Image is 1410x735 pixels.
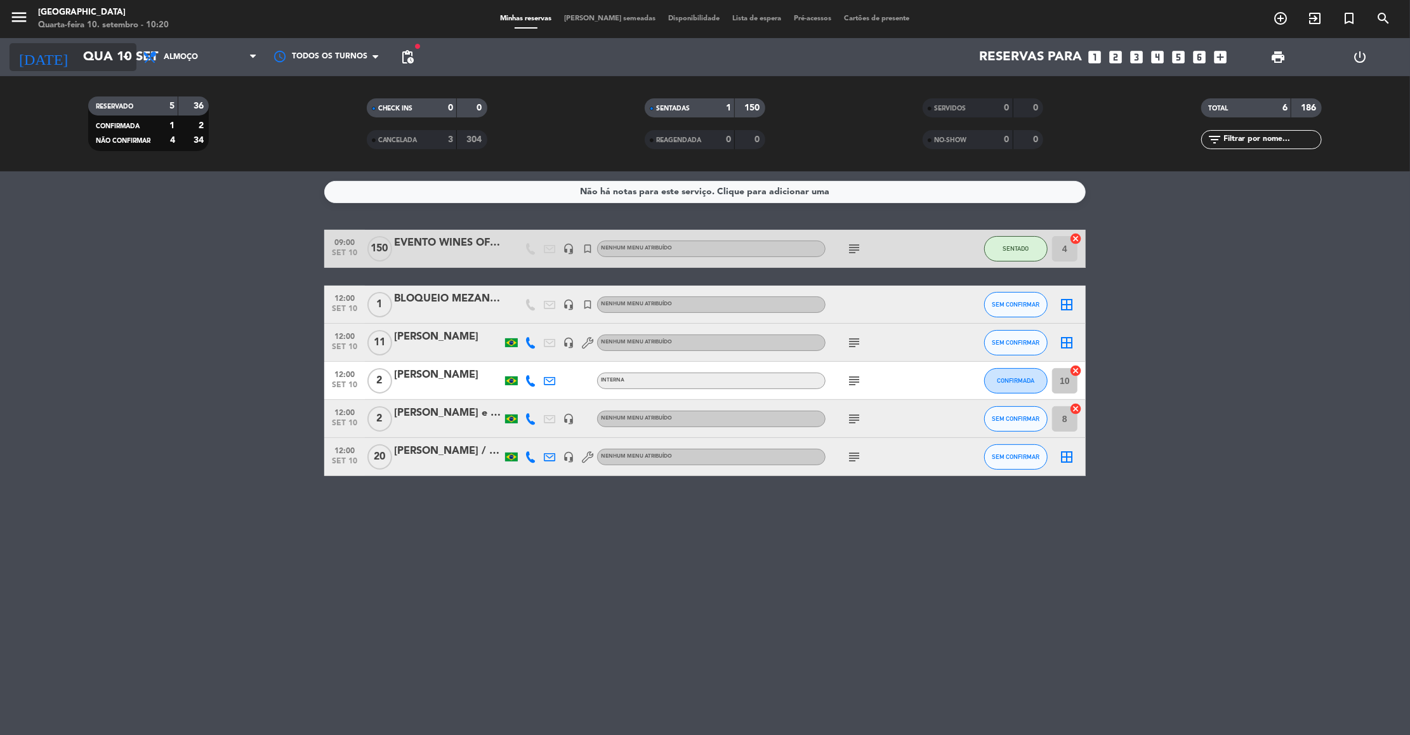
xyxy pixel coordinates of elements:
[992,453,1040,460] span: SEM CONFIRMAR
[1282,103,1288,112] strong: 6
[984,406,1048,432] button: SEM CONFIRMAR
[96,138,150,144] span: NÃO CONFIRMAR
[477,103,484,112] strong: 0
[38,6,169,19] div: [GEOGRAPHIC_DATA]
[662,15,727,22] span: Disponibilidade
[367,236,392,262] span: 150
[992,301,1040,308] span: SEM CONFIRMAR
[1352,50,1367,65] i: power_settings_new
[1171,49,1187,65] i: looks_5
[1332,8,1366,29] span: Reserva especial
[847,335,862,350] i: subject
[329,305,360,319] span: set 10
[329,343,360,357] span: set 10
[199,121,206,130] strong: 2
[329,328,360,343] span: 12:00
[1059,297,1074,312] i: border_all
[194,102,206,110] strong: 36
[1271,50,1286,65] span: print
[367,406,392,432] span: 2
[601,301,672,307] span: Nenhum menu atribuído
[329,290,360,305] span: 12:00
[755,135,763,144] strong: 0
[1273,11,1288,26] i: add_circle_outline
[984,330,1048,355] button: SEM CONFIRMAR
[581,185,830,199] div: Não há notas para este serviço. Clique para adicionar uma
[378,137,418,143] span: CANCELADA
[10,8,29,27] i: menu
[329,366,360,381] span: 12:00
[601,378,624,383] span: Interna
[394,367,502,383] div: [PERSON_NAME]
[558,15,662,22] span: [PERSON_NAME] semeadas
[378,105,413,112] span: CHECK INS
[582,243,593,255] i: turned_in_not
[367,368,392,394] span: 2
[563,451,574,463] i: headset_mic
[394,291,502,307] div: BLOQUEIO MEZANINO
[10,43,77,71] i: [DATE]
[414,43,421,50] span: fiber_manual_record
[494,15,558,22] span: Minhas reservas
[118,50,133,65] i: arrow_drop_down
[563,413,574,425] i: headset_mic
[1341,11,1357,26] i: turned_in_not
[563,337,574,348] i: headset_mic
[1069,364,1082,377] i: cancel
[329,381,360,395] span: set 10
[1307,11,1322,26] i: exit_to_app
[1033,135,1041,144] strong: 0
[329,457,360,472] span: set 10
[10,8,29,31] button: menu
[164,53,198,62] span: Almoço
[980,50,1083,65] span: Reservas para
[329,419,360,434] span: set 10
[329,404,360,419] span: 12:00
[169,102,175,110] strong: 5
[838,15,916,22] span: Cartões de presente
[1376,11,1391,26] i: search
[329,442,360,457] span: 12:00
[394,235,502,251] div: EVENTO WINES OF [GEOGRAPHIC_DATA]
[1005,103,1010,112] strong: 0
[934,105,966,112] span: SERVIDOS
[1059,449,1074,465] i: border_all
[1108,49,1124,65] i: looks_two
[601,416,672,421] span: Nenhum menu atribuído
[847,449,862,465] i: subject
[656,105,690,112] span: SENTADAS
[400,50,415,65] span: pending_actions
[448,135,453,144] strong: 3
[847,241,862,256] i: subject
[726,103,731,112] strong: 1
[984,236,1048,262] button: SENTADO
[601,454,672,459] span: Nenhum menu atribuído
[1319,38,1400,76] div: LOG OUT
[745,103,763,112] strong: 150
[1059,335,1074,350] i: border_all
[788,15,838,22] span: Pré-acessos
[992,415,1040,422] span: SEM CONFIRMAR
[984,444,1048,470] button: SEM CONFIRMAR
[96,123,140,129] span: CONFIRMADA
[96,103,133,110] span: RESERVADO
[1301,103,1319,112] strong: 186
[367,292,392,317] span: 1
[394,405,502,421] div: [PERSON_NAME] e [PERSON_NAME].
[1033,103,1041,112] strong: 0
[394,443,502,460] div: [PERSON_NAME] / Riva venda
[1069,402,1082,415] i: cancel
[847,373,862,388] i: subject
[329,234,360,249] span: 09:00
[329,249,360,263] span: set 10
[601,246,672,251] span: Nenhum menu atribuído
[1208,132,1223,147] i: filter_list
[38,19,169,32] div: Quarta-feira 10. setembro - 10:20
[727,15,788,22] span: Lista de espera
[984,368,1048,394] button: CONFIRMADA
[563,243,574,255] i: headset_mic
[1129,49,1145,65] i: looks_3
[992,339,1040,346] span: SEM CONFIRMAR
[1150,49,1166,65] i: looks_4
[1005,135,1010,144] strong: 0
